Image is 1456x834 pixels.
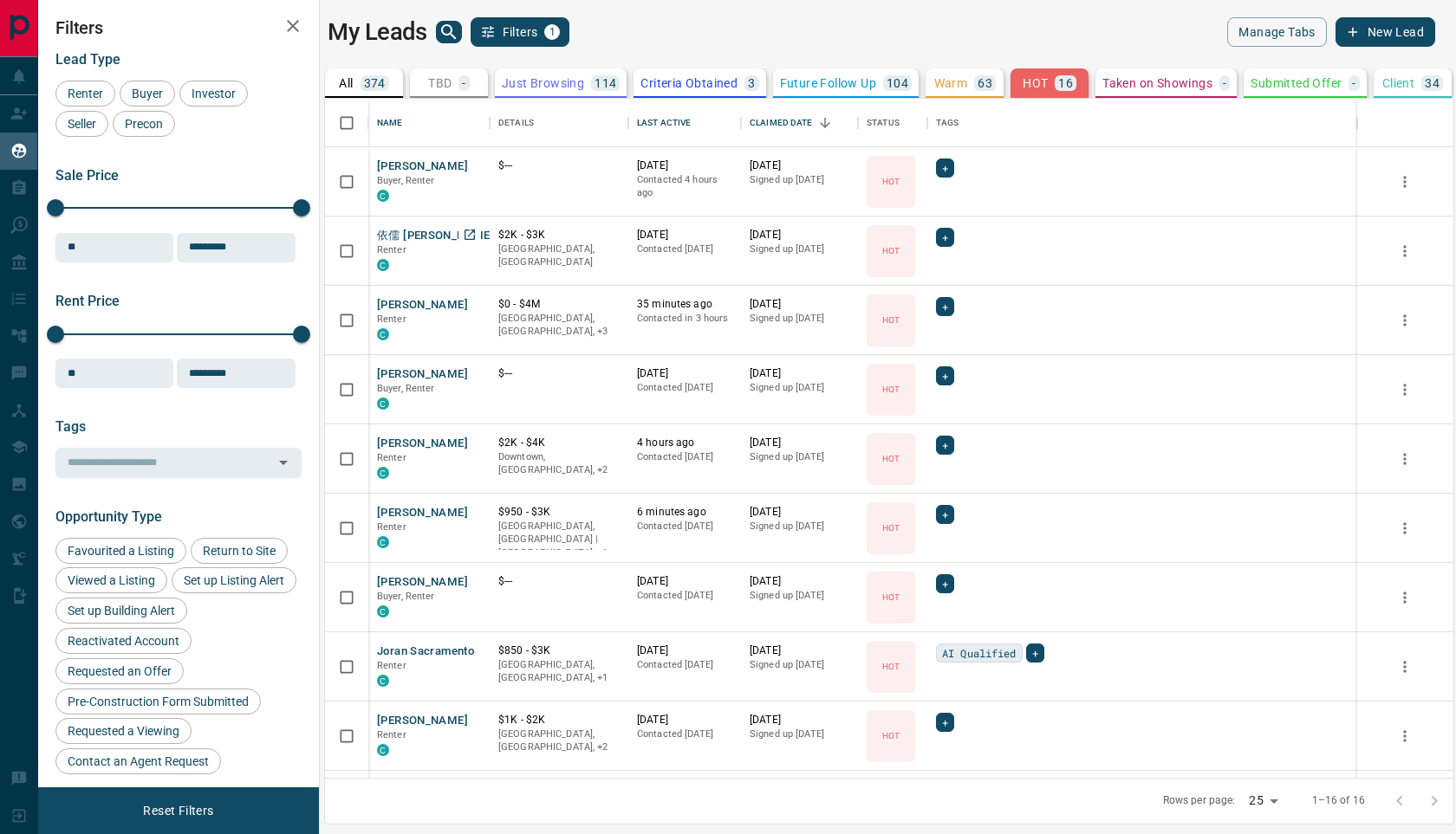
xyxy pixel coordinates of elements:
[377,383,435,394] span: Buyer, Renter
[637,297,732,312] p: 35 minutes ago
[750,173,849,187] p: Signed up [DATE]
[197,544,282,558] span: Return to Site
[867,99,900,147] div: Status
[750,312,849,326] p: Signed up [DATE]
[1352,77,1355,89] p: -
[55,81,115,107] div: Renter
[637,312,732,326] p: Contacted in 3 hours
[55,748,221,774] div: Contact an Agent Request
[178,573,290,587] span: Set up Listing Alert
[637,589,732,603] p: Contacted [DATE]
[882,314,900,326] p: HOT
[1392,723,1418,749] button: more
[55,508,162,525] span: Opportunity Type
[882,729,900,742] p: HOT
[741,99,858,147] div: Claimed Date
[637,436,732,450] p: 4 hours ago
[637,574,732,589] p: [DATE]
[368,99,490,147] div: Name
[1032,644,1038,662] span: +
[498,450,620,477] p: Midtown | Central, Toronto
[62,724,185,738] span: Requested a Viewing
[637,381,732,395] p: Contacted [DATE]
[936,436,954,455] div: +
[887,77,908,89] p: 104
[942,506,948,523] span: +
[502,77,584,89] p: Just Browsing
[498,520,620,560] p: Toronto
[750,228,849,242] p: [DATE]
[936,366,954,385] div: +
[498,228,620,242] p: $2K - $3K
[377,605,389,617] div: condos.ca
[377,744,389,756] div: condos.ca
[377,713,468,729] button: [PERSON_NAME]
[120,81,175,107] div: Buyer
[377,398,389,410] div: condos.ca
[55,567,167,593] div: Viewed a Listing
[1023,77,1048,89] p: HOT
[498,658,620,685] p: Toronto
[750,505,849,520] p: [DATE]
[978,77,992,89] p: 63
[750,727,849,741] p: Signed up [DATE]
[750,450,849,464] p: Signed up [DATE]
[750,381,849,395] p: Signed up [DATE]
[936,297,954,316] div: +
[637,242,732,256] p: Contacted [DATE]
[1392,169,1418,195] button: more
[498,99,534,147] div: Details
[62,544,180,558] span: Favourited a Listing
[55,167,119,184] span: Sale Price
[882,244,900,257] p: HOT
[132,796,224,825] button: Reset Filters
[191,538,288,564] div: Return to Site
[377,574,468,591] button: [PERSON_NAME]
[1163,793,1236,808] p: Rows per page:
[55,51,120,68] span: Lead Type
[55,418,86,435] span: Tags
[637,505,732,520] p: 6 minutes ago
[328,18,427,46] h1: My Leads
[377,366,468,383] button: [PERSON_NAME]
[927,99,1357,147] div: Tags
[377,190,389,202] div: condos.ca
[1382,77,1414,89] p: Client
[377,99,403,147] div: Name
[172,567,296,593] div: Set up Listing Alert
[750,158,849,173] p: [DATE]
[377,521,406,533] span: Renter
[858,99,927,147] div: Status
[377,175,435,186] span: Buyer, Renter
[942,644,1017,662] span: AI Qualified
[377,314,406,325] span: Renter
[637,173,732,200] p: Contacted 4 hours ago
[637,158,732,173] p: [DATE]
[377,158,468,175] button: [PERSON_NAME]
[750,574,849,589] p: [DATE]
[637,366,732,381] p: [DATE]
[637,713,732,727] p: [DATE]
[377,228,494,244] button: 依儒 [PERSON_NAME]
[637,99,691,147] div: Last Active
[882,452,900,465] p: HOT
[640,77,738,89] p: Criteria Obtained
[377,591,435,602] span: Buyer, Renter
[62,573,161,587] span: Viewed a Listing
[462,77,465,89] p: -
[546,26,558,38] span: 1
[1392,515,1418,541] button: more
[428,77,452,89] p: TBD
[1392,585,1418,611] button: more
[498,574,620,589] p: $---
[471,17,570,47] button: Filters1
[1102,77,1212,89] p: Taken on Showings
[436,21,462,43] button: search button
[780,77,876,89] p: Future Follow Up
[1058,77,1073,89] p: 16
[55,628,192,654] div: Reactivated Account
[942,575,948,592] span: +
[62,117,102,131] span: Seller
[377,436,468,452] button: [PERSON_NAME]
[377,660,406,671] span: Renter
